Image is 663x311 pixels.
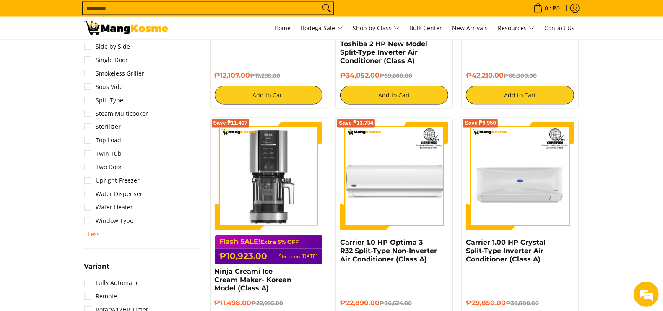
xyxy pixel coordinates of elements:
a: Split Type [84,94,124,107]
a: Smokeless Griller [84,67,145,80]
del: ₱59,600.00 [380,72,412,79]
a: Sous Vide [84,80,123,94]
span: Bulk Center [410,24,442,32]
a: Carrier 1.0 HP Optima 3 R32 Split-Type Non-Inverter Air Conditioner (Class A) [340,239,437,264]
a: Twin Tub [84,147,122,161]
span: Save ₱13,734 [339,121,373,126]
span: New Arrivals [452,24,488,32]
button: Search [320,2,333,15]
a: Carrier 1.00 HP Crystal Split-Type Inverter Air Conditioner (Class A) [466,239,546,264]
h6: ₱34,052.00 [340,71,448,80]
del: ₱39,800.00 [506,300,539,307]
img: ninja-creami-ice-cream-maker-gray-korean-model-full-view-mang-kosme [215,122,323,230]
span: Save ₱9,950 [465,121,496,126]
span: 0 [544,5,550,11]
a: Shop by Class [349,17,404,39]
div: Minimize live chat window [138,4,158,24]
span: We're online! [49,99,116,183]
a: Toshiba 2 HP New Model Split-Type Inverter Air Conditioner (Class A) [340,40,427,65]
h6: ₱22,890.00 [340,299,448,308]
button: Add to Cart [340,86,448,105]
a: Remote [84,290,117,303]
textarea: Type your message and hit 'Enter' [4,215,160,245]
h6: ₱29,850.00 [466,299,574,308]
button: Add to Cart [215,86,323,105]
summary: Open [84,231,100,238]
del: ₱36,624.00 [380,300,412,307]
del: ₱17,295.00 [250,72,281,79]
a: Bodega Sale [297,17,347,39]
h6: ₱11,498.00 [215,299,323,308]
del: ₱60,300.00 [504,72,537,79]
span: Home [275,24,291,32]
nav: Main Menu [177,17,579,39]
a: Ninja Creami Ice Cream Maker- Korean Model (Class A) [215,268,292,293]
h6: ₱12,107.00 [215,71,323,80]
a: Contact Us [541,17,579,39]
span: Resources [498,23,535,34]
a: Two Door [84,161,122,174]
a: Sterilizer [84,120,121,134]
span: Shop by Class [353,23,400,34]
a: Resources [494,17,539,39]
img: Carrier 1.0 HP Optima 3 R32 Split-Type Non-Inverter Air Conditioner (Class A) [340,122,448,230]
h6: ₱42,210.00 [466,71,574,80]
img: Carrier 1.00 HP Crystal Split-Type Inverter Air Conditioner (Class A) [466,122,574,230]
span: ₱0 [552,5,562,11]
a: Home [270,17,295,39]
img: Class A | Mang Kosme [84,21,168,35]
a: Water Dispenser [84,188,143,201]
span: - Less [84,231,100,238]
a: Top Load [84,134,122,147]
del: ₱22,995.00 [252,300,283,307]
span: Contact Us [545,24,575,32]
a: Bulk Center [406,17,447,39]
a: Window Type [84,214,134,228]
summary: Open [84,264,110,277]
a: Water Heater [84,201,133,214]
span: Save ₱11,497 [213,121,248,126]
div: Chat with us now [44,47,141,58]
span: Bodega Sale [301,23,343,34]
a: Fully Automatic [84,277,139,290]
a: Steam Multicooker [84,107,148,120]
span: • [531,4,563,13]
a: Single Door [84,53,128,67]
a: Side by Side [84,40,130,53]
a: Upright Freezer [84,174,140,188]
button: Add to Cart [466,86,574,105]
a: New Arrivals [448,17,492,39]
span: Variant [84,264,110,270]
